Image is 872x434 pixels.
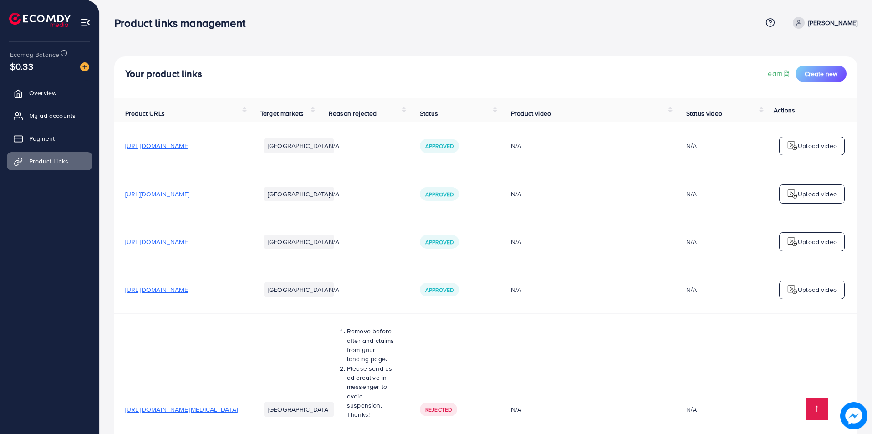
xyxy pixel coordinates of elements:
span: $0.33 [10,60,33,73]
span: [URL][DOMAIN_NAME][MEDICAL_DATA] [125,405,238,414]
a: Overview [7,84,92,102]
span: Status [420,109,438,118]
span: [URL][DOMAIN_NAME] [125,141,189,150]
div: N/A [686,189,697,199]
div: N/A [686,405,697,414]
span: Payment [29,134,55,143]
button: Create new [796,66,847,82]
span: Product video [511,109,551,118]
span: N/A [329,237,339,246]
span: Reason rejected [329,109,377,118]
p: [PERSON_NAME] [808,17,857,28]
img: logo [787,236,798,247]
span: Approved [425,190,454,198]
h3: Product links management [114,16,253,30]
a: Product Links [7,152,92,170]
img: image [80,62,89,71]
span: Product URLs [125,109,165,118]
span: N/A [329,285,339,294]
span: Create new [805,69,837,78]
span: Rejected [425,406,452,414]
div: N/A [686,285,697,294]
span: Overview [29,88,56,97]
span: Please send us ad creative in messenger to avoid suspension. Thanks! [347,364,392,419]
div: N/A [511,285,664,294]
p: Upload video [798,140,837,151]
span: N/A [329,189,339,199]
img: logo [787,189,798,199]
p: Upload video [798,284,837,295]
li: [GEOGRAPHIC_DATA] [264,235,334,249]
span: Ecomdy Balance [10,50,59,59]
p: Upload video [798,189,837,199]
span: [URL][DOMAIN_NAME] [125,189,189,199]
a: [PERSON_NAME] [789,17,857,29]
span: N/A [329,141,339,150]
li: [GEOGRAPHIC_DATA] [264,138,334,153]
li: [GEOGRAPHIC_DATA] [264,402,334,417]
span: [URL][DOMAIN_NAME] [125,285,189,294]
a: Payment [7,129,92,148]
li: [GEOGRAPHIC_DATA] [264,187,334,201]
li: Remove before after and claims from your landing page. [347,327,398,363]
img: logo [9,13,71,27]
p: Upload video [798,236,837,247]
span: Status video [686,109,722,118]
h4: Your product links [125,68,202,80]
img: logo [787,140,798,151]
img: logo [787,284,798,295]
span: Approved [425,142,454,150]
div: N/A [511,141,664,150]
div: N/A [686,237,697,246]
li: [GEOGRAPHIC_DATA] [264,282,334,297]
div: N/A [686,141,697,150]
span: [URL][DOMAIN_NAME] [125,237,189,246]
a: Learn [764,68,792,79]
a: My ad accounts [7,107,92,125]
span: Approved [425,238,454,246]
div: N/A [511,189,664,199]
span: Product Links [29,157,68,166]
img: menu [80,17,91,28]
div: N/A [511,405,664,414]
img: image [840,402,867,429]
span: Approved [425,286,454,294]
span: My ad accounts [29,111,76,120]
span: Actions [774,106,795,115]
span: Target markets [260,109,304,118]
div: N/A [511,237,664,246]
